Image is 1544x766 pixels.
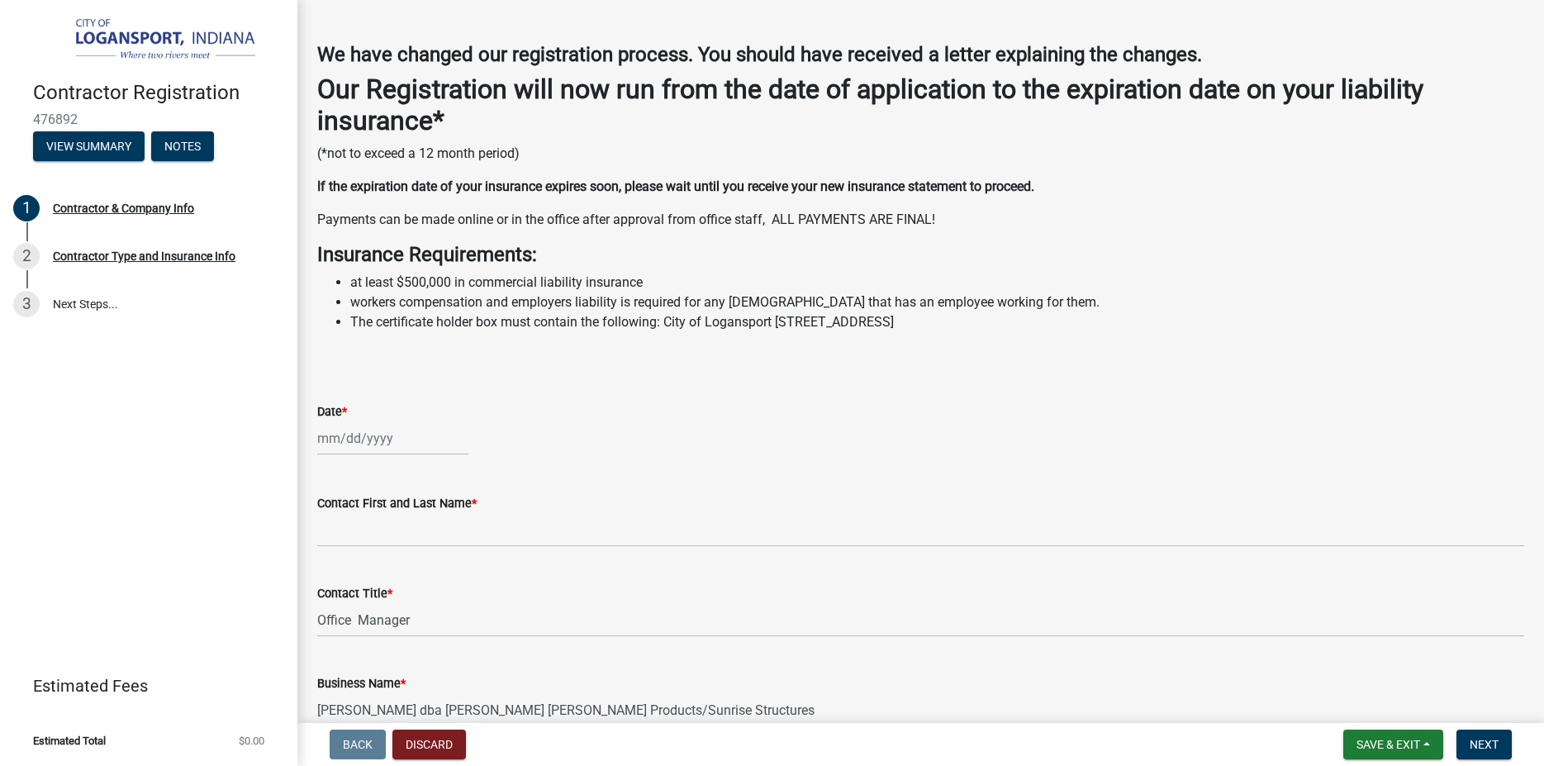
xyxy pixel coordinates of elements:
strong: Insurance Requirements: [317,243,537,266]
span: Next [1470,738,1499,751]
label: Contact Title [317,588,392,600]
wm-modal-confirm: Summary [33,140,145,154]
img: City of Logansport, Indiana [33,17,271,64]
label: Contact First and Last Name [317,498,477,510]
span: $0.00 [239,735,264,746]
label: Business Name [317,678,406,690]
button: Save & Exit [1343,730,1443,759]
p: Payments can be made online or in the office after approval from office staff, ALL PAYMENTS ARE F... [317,210,1524,230]
div: 2 [13,243,40,269]
span: Back [343,738,373,751]
h4: Contractor Registration [33,81,284,105]
button: Next [1456,730,1512,759]
p: (*not to exceed a 12 month period) [317,144,1524,164]
li: at least $500,000 in commercial liability insurance [350,273,1524,293]
div: Contractor Type and Insurance Info [53,250,235,262]
strong: Our Registration will now run from the date of application to the expiration date on your liabili... [317,74,1423,136]
label: Date [317,407,347,418]
input: mm/dd/yyyy [317,421,468,455]
span: 476892 [33,112,264,127]
wm-modal-confirm: Notes [151,140,214,154]
div: 3 [13,291,40,317]
a: Estimated Fees [13,669,271,702]
strong: If the expiration date of your insurance expires soon, please wait until you receive your new ins... [317,178,1034,194]
li: workers compensation and employers liability is required for any [DEMOGRAPHIC_DATA] that has an e... [350,293,1524,312]
div: Contractor & Company Info [53,202,194,214]
span: Save & Exit [1356,738,1420,751]
button: Discard [392,730,466,759]
button: Notes [151,131,214,161]
button: View Summary [33,131,145,161]
strong: We have changed our registration process. You should have received a letter explaining the changes. [317,43,1202,66]
button: Back [330,730,386,759]
li: The certificate holder box must contain the following: City of Logansport [STREET_ADDRESS] [350,312,1524,332]
span: Estimated Total [33,735,106,746]
div: 1 [13,195,40,221]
